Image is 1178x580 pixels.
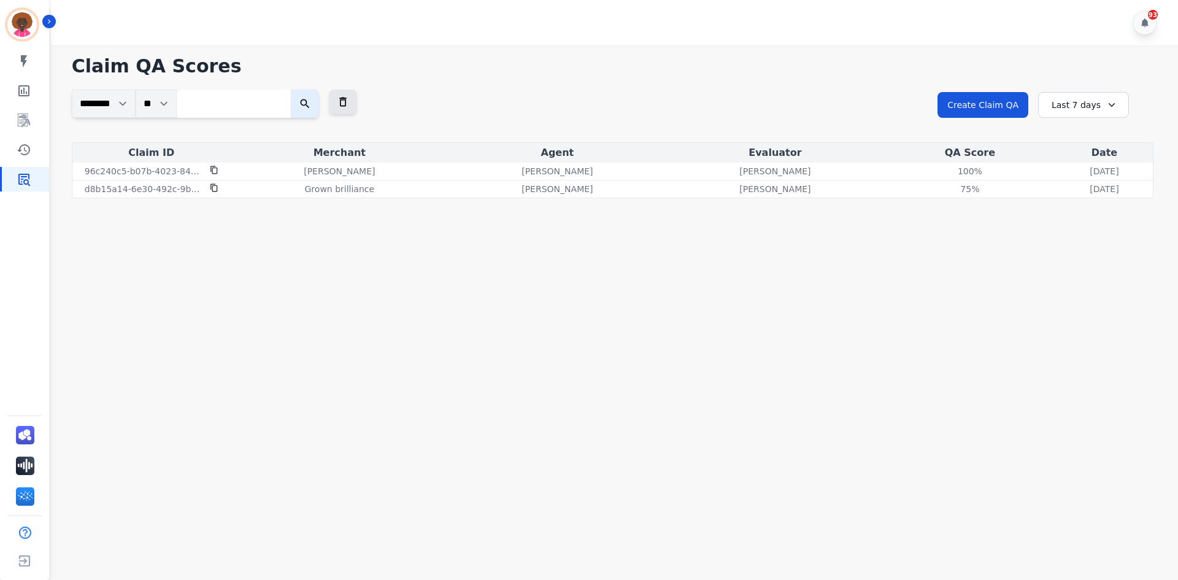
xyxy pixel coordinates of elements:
[739,183,810,195] p: [PERSON_NAME]
[7,10,37,39] img: Bordered avatar
[522,165,593,177] p: [PERSON_NAME]
[233,145,446,160] div: Merchant
[669,145,882,160] div: Evaluator
[1090,183,1118,195] p: [DATE]
[937,92,1028,118] button: Create Claim QA
[887,145,1053,160] div: QA Score
[739,165,810,177] p: [PERSON_NAME]
[72,55,1153,77] h1: Claim QA Scores
[85,165,202,177] p: 96c240c5-b07b-4023-8487-2b1159545e6f
[305,183,375,195] p: Grown brilliance
[522,183,593,195] p: [PERSON_NAME]
[85,183,202,195] p: d8b15a14-6e30-492c-9bef-3b8daa0693b6
[942,183,998,195] div: 75%
[75,145,228,160] div: Claim ID
[942,165,998,177] div: 100%
[1038,92,1129,118] div: Last 7 days
[1148,10,1158,20] div: 93
[1090,165,1118,177] p: [DATE]
[1058,145,1150,160] div: Date
[304,165,375,177] p: [PERSON_NAME]
[451,145,664,160] div: Agent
